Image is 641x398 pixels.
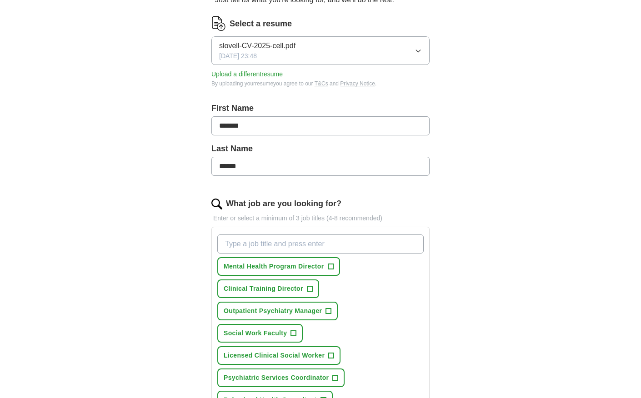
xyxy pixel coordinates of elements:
button: Clinical Training Director [217,279,319,298]
button: Psychiatric Services Coordinator [217,368,345,387]
label: Select a resume [230,18,292,30]
span: Outpatient Psychiatry Manager [224,306,322,316]
span: Licensed Clinical Social Worker [224,351,325,360]
a: Privacy Notice [340,80,375,87]
button: Upload a differentresume [211,70,283,79]
span: [DATE] 23:48 [219,51,257,61]
span: Psychiatric Services Coordinator [224,373,329,383]
label: First Name [211,102,430,114]
p: Enter or select a minimum of 3 job titles (4-8 recommended) [211,214,430,223]
label: Last Name [211,143,430,155]
input: Type a job title and press enter [217,234,424,254]
button: Mental Health Program Director [217,257,340,276]
img: CV Icon [211,16,226,31]
button: Licensed Clinical Social Worker [217,346,341,365]
span: slovell-CV-2025-cell.pdf [219,40,295,51]
span: Mental Health Program Director [224,262,324,271]
img: search.png [211,199,222,209]
span: Clinical Training Director [224,284,303,294]
label: What job are you looking for? [226,198,341,210]
button: Social Work Faculty [217,324,303,343]
span: Social Work Faculty [224,328,287,338]
a: T&Cs [315,80,328,87]
button: Outpatient Psychiatry Manager [217,302,338,320]
div: By uploading your resume you agree to our and . [211,80,430,88]
button: slovell-CV-2025-cell.pdf[DATE] 23:48 [211,36,430,65]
